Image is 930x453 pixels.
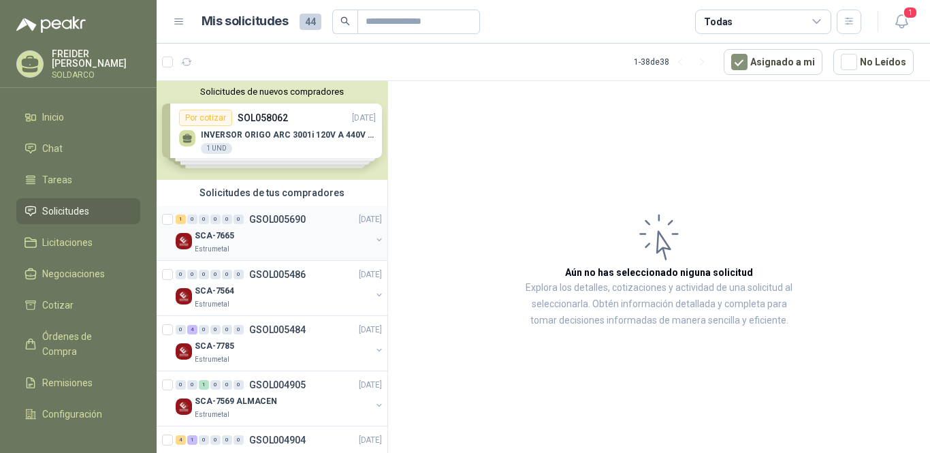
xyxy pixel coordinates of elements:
img: Company Logo [176,343,192,360]
p: SCA-7665 [195,230,234,243]
a: Configuración [16,401,140,427]
p: Estrumetal [195,244,229,255]
div: 0 [210,380,221,390]
span: Configuración [42,407,102,422]
div: Solicitudes de tus compradores [157,180,387,206]
div: 0 [234,435,244,445]
div: 0 [187,270,197,279]
span: 44 [300,14,321,30]
h3: Aún no has seleccionado niguna solicitud [565,265,753,280]
div: 0 [222,270,232,279]
div: Solicitudes de nuevos compradoresPor cotizarSOL058062[DATE] INVERSOR ORIGO ARC 3001i 120V A 440V ... [157,81,387,180]
p: [DATE] [359,379,382,392]
span: Cotizar [42,298,74,313]
p: [DATE] [359,434,382,447]
a: Remisiones [16,370,140,396]
span: Solicitudes [42,204,89,219]
span: Órdenes de Compra [42,329,127,359]
div: 0 [176,325,186,334]
div: 0 [210,435,221,445]
button: No Leídos [833,49,914,75]
p: [DATE] [359,324,382,337]
a: Tareas [16,167,140,193]
p: SCA-7569 ALMACEN [195,395,277,408]
span: Tareas [42,172,72,187]
p: FREIDER [PERSON_NAME] [52,49,140,68]
div: 0 [222,380,232,390]
p: Estrumetal [195,409,229,420]
h1: Mis solicitudes [202,12,289,31]
div: 0 [234,380,244,390]
button: 1 [889,10,914,34]
div: 1 [176,215,186,224]
a: Negociaciones [16,261,140,287]
div: 0 [199,325,209,334]
div: 0 [199,270,209,279]
p: [DATE] [359,213,382,226]
p: GSOL005690 [249,215,306,224]
div: 1 [199,380,209,390]
div: 0 [199,435,209,445]
div: 0 [210,325,221,334]
div: 0 [176,380,186,390]
p: Estrumetal [195,299,229,310]
a: Chat [16,136,140,161]
a: Inicio [16,104,140,130]
a: Licitaciones [16,230,140,255]
a: 0 4 0 0 0 0 GSOL005484[DATE] Company LogoSCA-7785Estrumetal [176,322,385,365]
div: 0 [187,215,197,224]
p: GSOL005484 [249,325,306,334]
span: search [340,16,350,26]
span: Remisiones [42,375,93,390]
a: 1 0 0 0 0 0 GSOL005690[DATE] Company LogoSCA-7665Estrumetal [176,211,385,255]
p: SOLDARCO [52,71,140,79]
div: 0 [222,435,232,445]
div: 0 [210,270,221,279]
div: 1 - 38 de 38 [634,51,713,73]
button: Solicitudes de nuevos compradores [162,87,382,97]
a: Solicitudes [16,198,140,224]
div: 0 [234,325,244,334]
p: GSOL004905 [249,380,306,390]
img: Logo peakr [16,16,86,33]
img: Company Logo [176,233,192,249]
p: SCA-7564 [195,285,234,298]
button: Asignado a mi [724,49,822,75]
a: Órdenes de Compra [16,324,140,364]
span: Negociaciones [42,266,105,281]
p: Explora los detalles, cotizaciones y actividad de una solicitud al seleccionarla. Obtén informaci... [524,280,794,329]
span: 1 [903,6,918,19]
div: Todas [704,14,733,29]
span: Licitaciones [42,235,93,250]
span: Inicio [42,110,64,125]
div: 0 [222,215,232,224]
img: Company Logo [176,399,192,415]
div: 0 [187,380,197,390]
img: Company Logo [176,288,192,304]
span: Chat [42,141,63,156]
div: 4 [187,325,197,334]
div: 0 [222,325,232,334]
div: 0 [176,270,186,279]
p: GSOL004904 [249,435,306,445]
div: 1 [187,435,197,445]
div: 4 [176,435,186,445]
p: GSOL005486 [249,270,306,279]
div: 0 [199,215,209,224]
a: 0 0 0 0 0 0 GSOL005486[DATE] Company LogoSCA-7564Estrumetal [176,266,385,310]
p: Estrumetal [195,354,229,365]
div: 0 [234,215,244,224]
p: [DATE] [359,268,382,281]
a: 0 0 1 0 0 0 GSOL004905[DATE] Company LogoSCA-7569 ALMACENEstrumetal [176,377,385,420]
div: 0 [234,270,244,279]
p: SCA-7785 [195,340,234,353]
div: 0 [210,215,221,224]
a: Cotizar [16,292,140,318]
